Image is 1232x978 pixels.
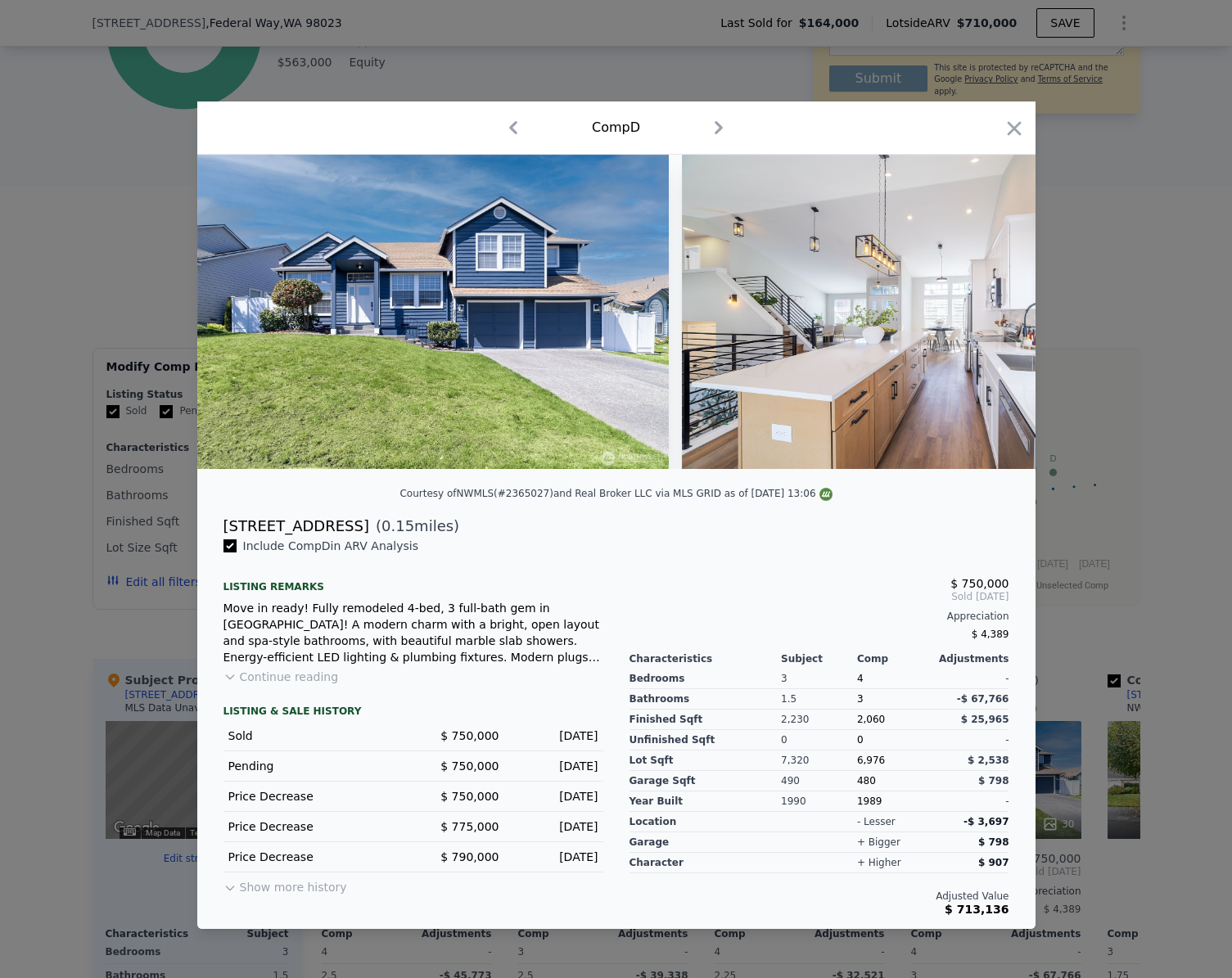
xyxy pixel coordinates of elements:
[781,689,857,710] div: 1.5
[857,775,876,786] span: 480
[630,832,782,853] div: garage
[228,728,400,744] div: Sold
[933,791,1009,812] div: -
[630,812,782,832] div: location
[933,730,1009,750] div: -
[228,788,400,804] div: Price Decrease
[781,669,857,689] div: 3
[857,652,933,665] div: Comp
[857,755,885,766] span: 6,976
[630,590,1009,603] span: Sold [DATE]
[512,728,598,744] div: [DATE]
[630,610,1009,623] div: Appreciation
[512,788,598,804] div: [DATE]
[857,714,885,725] span: 2,060
[781,730,857,750] div: 0
[223,705,603,721] div: LISTING & SALE HISTORY
[228,849,400,865] div: Price Decrease
[857,673,864,684] span: 4
[781,710,857,730] div: 2,230
[972,629,1009,640] span: $ 4,389
[381,517,414,534] span: 0.15
[512,849,598,865] div: [DATE]
[857,734,864,746] span: 0
[223,872,347,895] button: Show more history
[968,755,1009,766] span: $ 2,538
[781,750,857,771] div: 7,320
[630,710,782,730] div: Finished Sqft
[197,155,669,469] img: Property Img
[961,714,1009,725] span: $ 25,965
[978,857,1009,868] span: $ 907
[223,567,603,593] div: Listing remarks
[630,689,782,710] div: Bathrooms
[512,818,598,835] div: [DATE]
[933,652,1009,665] div: Adjustments
[781,791,857,812] div: 1990
[857,689,933,710] div: 3
[440,850,499,863] span: $ 790,000
[630,669,782,689] div: Bedrooms
[440,790,499,803] span: $ 750,000
[228,818,400,835] div: Price Decrease
[630,652,782,665] div: Characteristics
[957,693,1009,705] span: -$ 67,766
[399,488,832,499] div: Courtesy of NWMLS (#2365027) and Real Broker LLC via MLS GRID as of [DATE] 13:06
[512,758,598,774] div: [DATE]
[237,539,426,552] span: Include Comp D in ARV Analysis
[819,488,833,501] img: NWMLS Logo
[228,758,400,774] div: Pending
[440,759,499,773] span: $ 750,000
[630,890,1009,903] div: Adjusted Value
[978,775,1009,786] span: $ 798
[857,791,933,812] div: 1989
[978,836,1009,848] span: $ 798
[857,836,900,849] div: + bigger
[945,903,1009,916] span: $ 713,136
[682,155,1153,469] img: Property Img
[440,820,499,833] span: $ 775,000
[857,815,896,828] div: - lesser
[950,577,1009,590] span: $ 750,000
[223,515,369,538] div: [STREET_ADDRESS]
[857,856,901,869] div: + higher
[592,118,640,137] div: Comp D
[630,853,782,873] div: character
[630,730,782,750] div: Unfinished Sqft
[369,515,459,538] span: ( miles)
[630,750,782,771] div: Lot Sqft
[781,652,857,665] div: Subject
[223,600,603,665] div: Move in ready! Fully remodeled 4-bed, 3 full-bath gem in [GEOGRAPHIC_DATA]! A modern charm with a...
[963,816,1009,827] span: -$ 3,697
[223,669,339,685] button: Continue reading
[781,771,857,791] div: 490
[933,669,1009,689] div: -
[440,729,499,742] span: $ 750,000
[630,791,782,812] div: Year Built
[630,771,782,791] div: Garage Sqft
